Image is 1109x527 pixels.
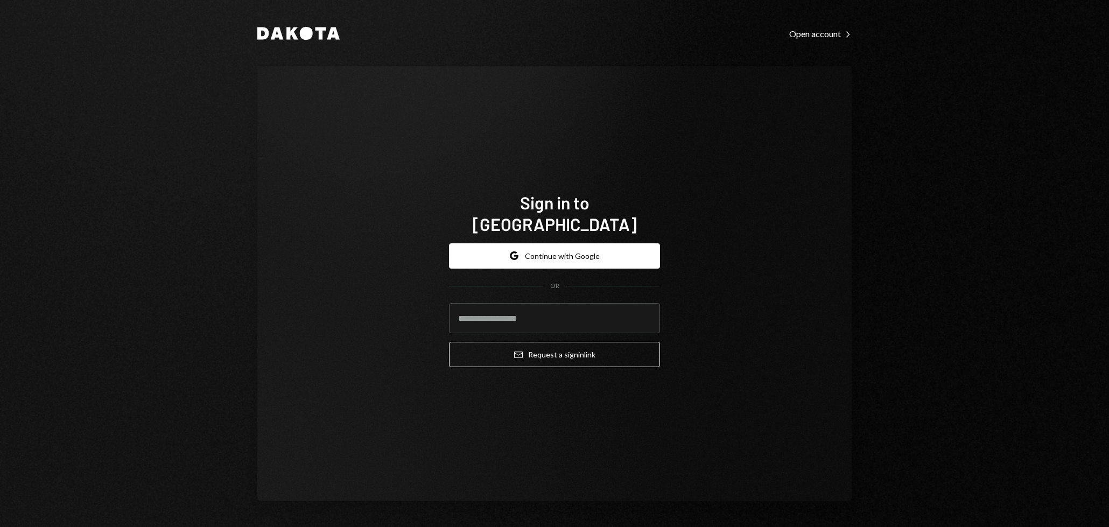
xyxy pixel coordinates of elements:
[449,192,660,235] h1: Sign in to [GEOGRAPHIC_DATA]
[550,282,559,291] div: OR
[449,243,660,269] button: Continue with Google
[449,342,660,367] button: Request a signinlink
[789,29,852,39] div: Open account
[789,27,852,39] a: Open account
